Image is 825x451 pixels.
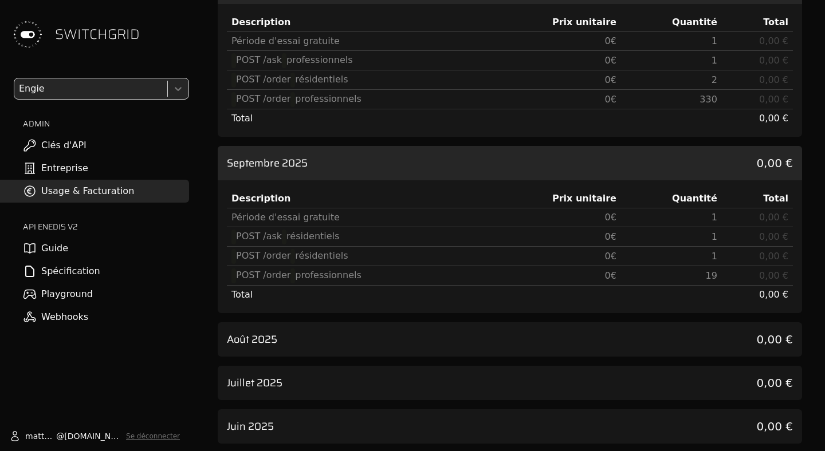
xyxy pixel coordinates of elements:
[756,375,793,391] span: 0,00 €
[23,221,189,232] h2: API ENEDIS v2
[231,113,253,124] span: Total
[712,55,717,66] span: 1
[626,15,717,29] div: Quantité
[218,366,802,400] div: voir les détails
[23,118,189,129] h2: ADMIN
[626,192,717,205] div: Quantité
[231,211,481,224] div: Période d'essai gratuite
[218,322,802,357] div: voir les détails
[231,230,481,244] div: POST /ask résidentiels
[759,270,788,281] span: 0,00 €
[759,74,788,85] span: 0,00 €
[231,268,481,283] div: POST /order professionnels
[706,270,717,281] span: 19
[218,409,802,444] div: voir les détails
[56,430,64,442] span: @
[759,231,788,242] span: 0,00 €
[712,74,717,85] span: 2
[231,192,481,205] div: Description
[759,113,788,124] span: 0,00 €
[227,375,282,391] h3: Juillet 2025
[759,251,788,262] span: 0,00 €
[55,25,140,43] span: SWITCHGRID
[227,155,308,171] h3: Septembre 2025
[756,418,793,434] span: 0,00 €
[231,249,481,263] div: POST /order résidentiels
[712,212,717,223] span: 1
[756,155,793,171] span: 0,00 €
[712,231,717,242] span: 1
[490,15,616,29] div: Prix unitaire
[231,92,481,106] div: POST /order professionnels
[712,35,717,46] span: 1
[605,231,616,242] span: 0 €
[227,418,274,434] h3: Juin 2025
[231,289,253,300] span: Total
[605,74,616,85] span: 0 €
[231,15,481,29] div: Description
[726,192,788,205] div: Total
[605,35,616,46] span: 0 €
[605,94,616,105] span: 0 €
[25,430,56,442] span: matthieu
[605,270,616,281] span: 0 €
[227,331,277,347] h3: Août 2025
[231,53,481,68] div: POST /ask professionnels
[756,331,793,347] span: 0,00 €
[759,55,788,66] span: 0,00 €
[759,212,788,223] span: 0,00 €
[490,192,616,205] div: Prix unitaire
[605,251,616,262] span: 0 €
[605,212,616,223] span: 0 €
[712,251,717,262] span: 1
[126,432,180,441] button: Se déconnecter
[759,94,788,105] span: 0,00 €
[700,94,717,105] span: 330
[9,16,46,53] img: Switchgrid Logo
[759,35,788,46] span: 0,00 €
[726,15,788,29] div: Total
[759,289,788,300] span: 0,00 €
[231,73,481,87] div: POST /order résidentiels
[605,55,616,66] span: 0 €
[64,430,121,442] span: [DOMAIN_NAME]
[231,34,481,48] div: Période d'essai gratuite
